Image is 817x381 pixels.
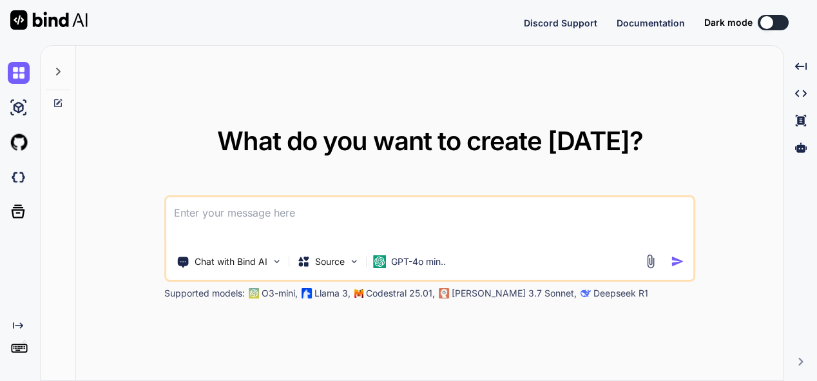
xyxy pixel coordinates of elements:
p: Source [315,255,345,268]
button: Discord Support [524,16,597,30]
img: chat [8,62,30,84]
span: Discord Support [524,17,597,28]
img: GPT-4 [249,288,259,298]
img: GPT-4o mini [373,255,386,268]
p: Codestral 25.01, [366,287,435,300]
img: Pick Models [349,256,360,267]
img: Pick Tools [271,256,282,267]
img: icon [671,255,684,268]
img: Mistral-AI [354,289,363,298]
p: GPT-4o min.. [391,255,446,268]
img: githubLight [8,132,30,153]
p: Llama 3, [314,287,351,300]
img: Bind AI [10,10,88,30]
span: Documentation [617,17,685,28]
img: claude [581,288,591,298]
img: darkCloudIdeIcon [8,166,30,188]
img: ai-studio [8,97,30,119]
span: Dark mode [704,16,753,29]
span: What do you want to create [DATE]? [217,125,643,157]
p: O3-mini, [262,287,298,300]
img: attachment [643,254,658,269]
p: Deepseek R1 [593,287,648,300]
p: Supported models: [164,287,245,300]
img: claude [439,288,449,298]
button: Documentation [617,16,685,30]
p: Chat with Bind AI [195,255,267,268]
img: Llama2 [302,288,312,298]
p: [PERSON_NAME] 3.7 Sonnet, [452,287,577,300]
